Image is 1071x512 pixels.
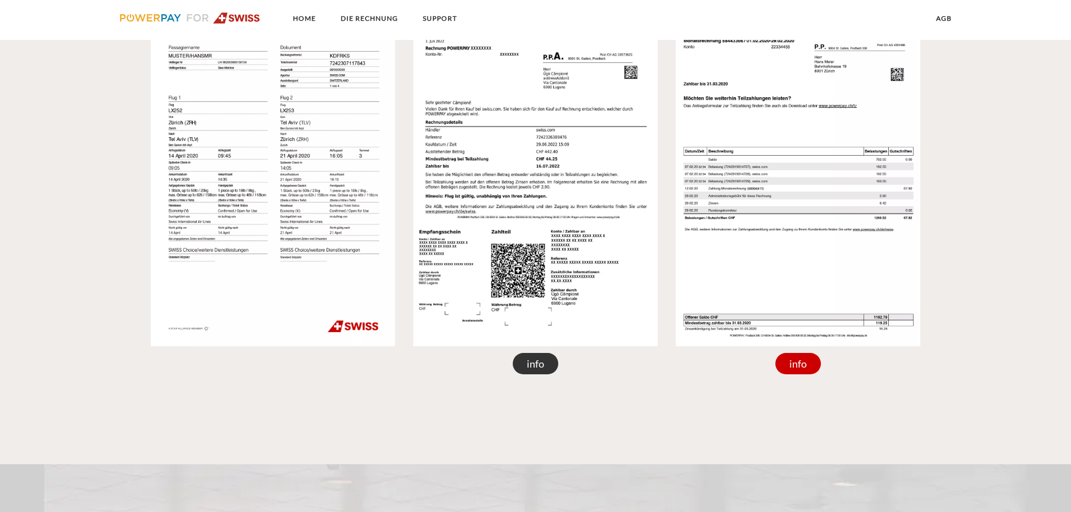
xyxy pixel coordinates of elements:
img: swiss_bookingconfirmation.jpg [151,1,395,347]
a: Home [283,8,326,29]
div: info [513,353,559,374]
a: SUPPORT [413,8,467,29]
a: agb [927,8,961,29]
img: logo-swiss.svg [120,12,261,24]
img: single_invoice_swiss_de.jpg [413,1,658,347]
div: info [775,353,821,374]
img: monthly_invoice_swiss_de.jpg [676,1,920,347]
a: DIE RECHNUNG [331,8,408,29]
